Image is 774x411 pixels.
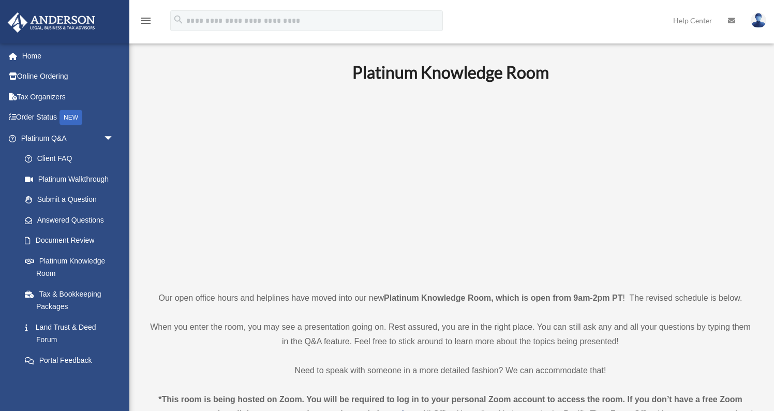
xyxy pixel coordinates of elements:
iframe: 231110_Toby_KnowledgeRoom [295,97,606,272]
p: When you enter the room, you may see a presentation going on. Rest assured, you are in the right ... [147,320,753,349]
a: Platinum Q&Aarrow_drop_down [7,128,129,149]
i: search [173,14,184,25]
a: Order StatusNEW [7,107,129,128]
a: menu [140,18,152,27]
img: User Pic [751,13,766,28]
a: Online Ordering [7,66,129,87]
a: Answered Questions [14,210,129,230]
a: Land Trust & Deed Forum [14,317,129,350]
a: Home [7,46,129,66]
span: arrow_drop_down [103,128,124,149]
a: Client FAQ [14,149,129,169]
a: Digital Productsarrow_drop_down [7,371,129,391]
a: Document Review [14,230,129,251]
strong: Platinum Knowledge Room, which is open from 9am-2pm PT [384,293,622,302]
a: Tax Organizers [7,86,129,107]
a: Portal Feedback [14,350,129,371]
a: Tax & Bookkeeping Packages [14,284,129,317]
img: Anderson Advisors Platinum Portal [5,12,98,33]
span: arrow_drop_down [103,371,124,392]
a: Platinum Knowledge Room [14,251,124,284]
a: Submit a Question [14,189,129,210]
i: menu [140,14,152,27]
div: NEW [59,110,82,125]
p: Need to speak with someone in a more detailed fashion? We can accommodate that! [147,363,753,378]
p: Our open office hours and helplines have moved into our new ! The revised schedule is below. [147,291,753,305]
a: Platinum Walkthrough [14,169,129,189]
b: Platinum Knowledge Room [352,62,549,82]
